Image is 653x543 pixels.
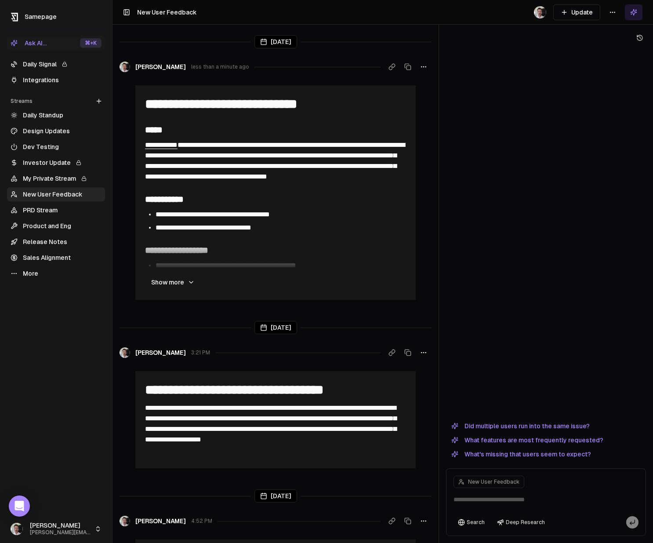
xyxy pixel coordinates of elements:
button: Did multiple users run into the same issue? [446,421,595,431]
span: less than a minute ago [191,63,249,70]
img: _image [120,62,130,72]
span: [PERSON_NAME] [135,517,186,525]
img: _image [120,516,130,526]
a: Sales Alignment [7,251,105,265]
span: New User Feedback [468,478,519,485]
button: Ask AI...⌘+K [7,36,105,50]
div: [DATE] [254,321,297,334]
button: Show more [144,273,202,291]
a: PRD Stream [7,203,105,217]
span: [PERSON_NAME] [135,62,186,71]
button: What's missing that users seem to expect? [446,449,596,459]
a: Release Notes [7,235,105,249]
span: New User Feedback [137,9,196,16]
span: [PERSON_NAME][EMAIL_ADDRESS] [30,529,91,536]
span: 3:21 PM [191,349,210,356]
div: [DATE] [254,489,297,503]
a: My Private Stream [7,171,105,186]
a: Investor Update [7,156,105,170]
a: New User Feedback [7,187,105,201]
button: Update [553,4,600,20]
a: Integrations [7,73,105,87]
div: ⌘ +K [80,38,102,48]
div: Streams [7,94,105,108]
a: Design Updates [7,124,105,138]
button: What features are most frequently requested? [446,435,609,445]
img: _image [11,523,23,535]
a: Daily Signal [7,57,105,71]
a: More [7,266,105,281]
span: Samepage [25,13,57,20]
img: _image [120,347,130,358]
span: 4:52 PM [191,517,212,525]
button: Search [453,516,489,528]
a: Product and Eng [7,219,105,233]
span: [PERSON_NAME] [135,348,186,357]
span: [PERSON_NAME] [30,522,91,530]
div: [DATE] [254,35,297,48]
button: [PERSON_NAME][PERSON_NAME][EMAIL_ADDRESS] [7,518,105,539]
a: Daily Standup [7,108,105,122]
img: _image [534,6,546,18]
a: Dev Testing [7,140,105,154]
button: Deep Research [493,516,549,528]
div: Ask AI... [11,39,47,47]
div: Open Intercom Messenger [9,496,30,517]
